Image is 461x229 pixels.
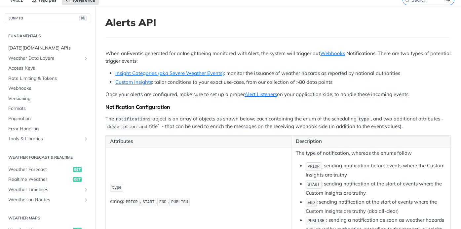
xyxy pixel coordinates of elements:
[115,70,451,77] li: : monitor the issuance of weather hazards as reported by national authorities
[308,182,320,187] span: START
[8,136,82,142] span: Tools & Libraries
[346,50,375,56] strong: Notifications
[296,149,446,157] p: The type of notification, whereas the enums follow
[5,43,90,53] a: [DATE][DOMAIN_NAME] APIs
[110,197,287,207] p: string: , , ,
[73,167,82,172] span: get
[320,50,345,56] a: Webhooks
[83,56,89,61] button: Show subpages for Weather Data Layers
[5,33,90,39] h2: Fundamentals
[127,50,140,56] strong: Event
[306,198,446,215] li: : sending notification at the start of events where the Custom Insights are truthy (aka all-clear)
[8,176,71,183] span: Realtime Weather
[73,177,82,182] span: get
[105,115,451,131] p: The object is an array of objects as shown below; each containing the enum of the scheduling , an...
[5,175,90,184] a: Realtime Weatherget
[5,154,90,160] h2: Weather Forecast & realtime
[8,45,89,51] span: [DATE][DOMAIN_NAME] APIs
[105,50,451,65] p: When an is generated for an being monitored with , the system will trigger out . There are two ty...
[308,164,320,169] span: PRIOR
[5,195,90,205] a: Weather on RoutesShow subpages for Weather on Routes
[5,165,90,175] a: Weather Forecastget
[79,16,87,21] span: ⌘/
[112,185,122,190] span: type
[5,13,90,23] button: JUMP TO⌘/
[5,83,90,93] a: Webhooks
[248,50,259,56] strong: Alert
[245,91,277,97] a: Alert Listeners
[83,197,89,203] button: Show subpages for Weather on Routes
[159,200,167,205] span: END
[110,138,287,145] p: Attributes
[116,117,150,122] span: notifications
[105,104,451,110] div: Notification Configuration
[5,53,90,63] a: Weather Data LayersShow subpages for Weather Data Layers
[5,185,90,195] a: Weather TimelinesShow subpages for Weather Timelines
[359,117,369,122] span: type
[171,200,188,205] span: PUBLISH
[5,94,90,104] a: Versioning
[8,105,89,112] span: Formats
[105,16,451,28] h1: Alerts API
[115,79,451,86] li: : tailor conditions to your exact use-case, from our collection of >80 data points
[107,124,147,129] span: description and
[8,186,82,193] span: Weather Timelines
[306,162,446,179] li: : sending notification before events where the Custom Insights are truthy
[8,75,89,82] span: Rate Limiting & Tokens
[5,104,90,114] a: Formats
[115,70,224,76] a: Insight Categories (aka Severe Weather Events)
[5,63,90,73] a: Access Keys
[306,180,446,197] li: : sending notification at the start of events where the Custom Insights are truthy
[5,114,90,124] a: Pagination
[8,85,89,92] span: Webhooks
[83,136,89,142] button: Show subpages for Tools & Libraries
[8,55,82,62] span: Weather Data Layers
[8,126,89,132] span: Error Handling
[8,115,89,122] span: Pagination
[115,79,152,85] a: Custom Insights
[126,200,138,205] span: PRIOR
[8,65,89,72] span: Access Keys
[308,201,315,205] span: END
[183,50,198,56] strong: Insight
[308,219,324,223] span: PUBLISH
[5,124,90,134] a: Error Handling
[105,91,451,98] p: Once your alerts are configured, make sure to set up a proper on your application side, to handle...
[83,187,89,192] button: Show subpages for Weather Timelines
[5,134,90,144] a: Tools & LibrariesShow subpages for Tools & Libraries
[5,215,90,221] h2: Weather Maps
[5,74,90,83] a: Rate Limiting & Tokens
[142,200,154,205] span: START
[8,197,82,203] span: Weather on Routes
[8,95,89,102] span: Versioning
[296,138,446,145] p: Description
[8,166,71,173] span: Weather Forecast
